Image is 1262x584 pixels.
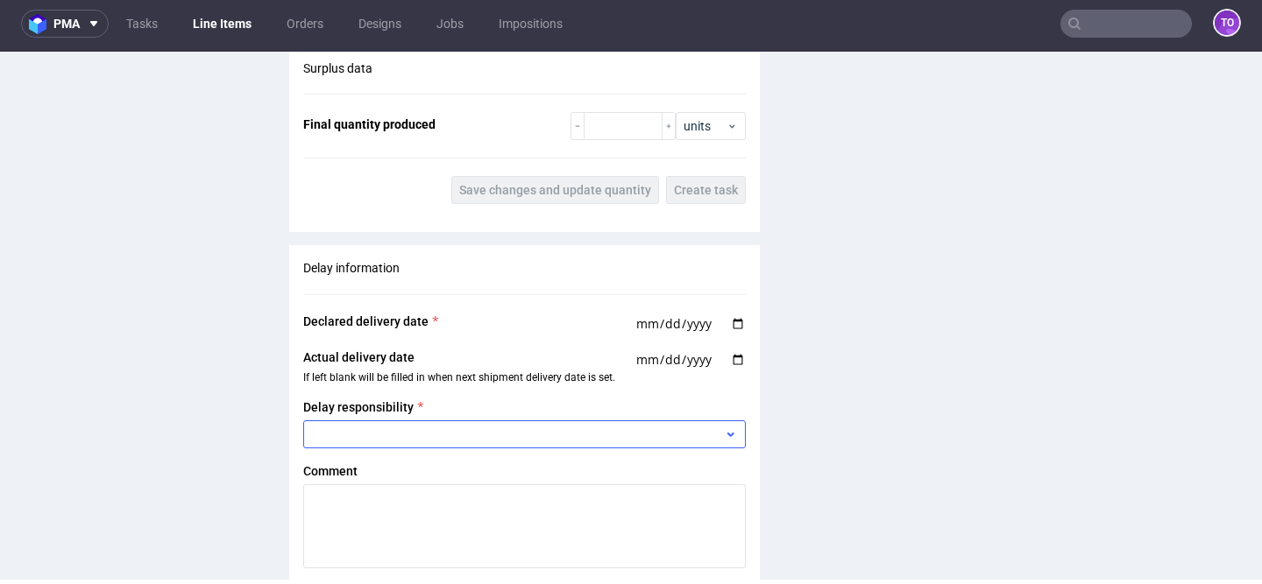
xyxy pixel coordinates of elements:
[303,263,429,277] span: Declared delivery date
[303,348,414,362] span: Delay responsibility
[303,412,358,426] span: Comment
[21,10,109,38] button: pma
[426,10,474,38] a: Jobs
[53,18,80,30] span: pma
[303,10,372,24] span: Surplus data
[29,14,53,34] img: logo
[684,66,727,83] span: units
[303,319,615,333] span: If left blank will be filled in when next shipment delivery date is set.
[348,10,412,38] a: Designs
[303,209,400,223] span: Delay information
[303,66,436,80] span: Final quantity produced
[182,10,262,38] a: Line Items
[116,10,168,38] a: Tasks
[303,299,415,313] span: Actual delivery date
[1215,11,1239,35] figcaption: to
[488,10,573,38] a: Impositions
[276,10,334,38] a: Orders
